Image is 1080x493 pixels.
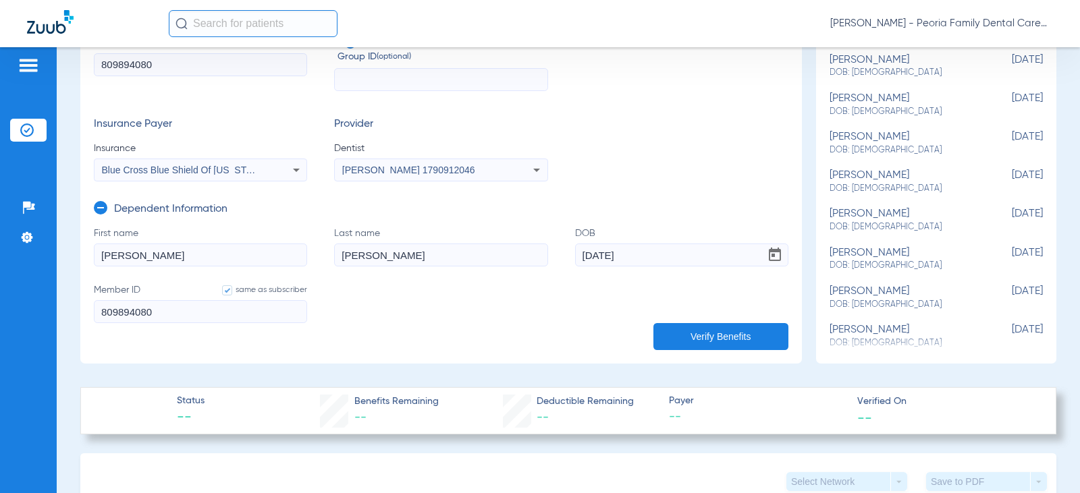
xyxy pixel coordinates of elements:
span: [DATE] [975,169,1043,194]
label: DOB [575,227,788,266]
span: [PERSON_NAME] 1790912046 [342,165,475,175]
input: Search for patients [169,10,337,37]
span: Deductible Remaining [537,395,634,409]
span: [DATE] [975,285,1043,310]
span: -- [857,410,872,424]
div: [PERSON_NAME] [830,208,975,233]
span: -- [669,409,846,426]
button: Open calendar [761,241,788,268]
span: Group ID [337,50,547,64]
span: Benefits Remaining [354,395,439,409]
h3: Insurance Payer [94,118,307,132]
span: Verified On [857,395,1034,409]
span: [DATE] [975,92,1043,117]
span: [DATE] [975,324,1043,349]
div: [PERSON_NAME] [830,169,975,194]
img: hamburger-icon [18,57,39,74]
span: DOB: [DEMOGRAPHIC_DATA] [830,299,975,311]
small: (optional) [377,50,411,64]
span: [DATE] [975,208,1043,233]
span: [DATE] [975,54,1043,79]
input: Member ID [94,53,307,76]
span: -- [354,411,367,424]
div: [PERSON_NAME] [830,285,975,310]
span: DOB: [DEMOGRAPHIC_DATA] [830,221,975,233]
span: DOB: [DEMOGRAPHIC_DATA] [830,144,975,156]
img: Search Icon [175,18,188,30]
input: Member IDsame as subscriber [94,300,307,323]
label: First name [94,227,307,266]
div: [PERSON_NAME] [830,131,975,156]
div: [PERSON_NAME] [830,92,975,117]
span: DOB: [DEMOGRAPHIC_DATA] [830,260,975,272]
span: -- [537,411,549,424]
input: Last name [334,243,547,266]
h3: Dependent Information [114,203,227,216]
span: Payer [669,394,846,408]
span: Blue Cross Blue Shield Of [US_STATE] [102,165,267,175]
label: Last name [334,227,547,266]
button: Verify Benefits [653,323,788,350]
span: -- [177,409,205,428]
span: [DATE] [975,131,1043,156]
div: [PERSON_NAME] [830,247,975,272]
span: [PERSON_NAME] - Peoria Family Dental Care [830,17,1053,30]
span: DOB: [DEMOGRAPHIC_DATA] [830,67,975,79]
span: DOB: [DEMOGRAPHIC_DATA] [830,183,975,195]
label: same as subscriber [209,283,307,297]
span: Status [177,394,205,408]
span: DOB: [DEMOGRAPHIC_DATA] [830,106,975,118]
h3: Provider [334,118,547,132]
input: DOBOpen calendar [575,243,788,266]
label: Member ID [94,283,307,323]
div: [PERSON_NAME] [830,324,975,349]
span: Insurance [94,142,307,155]
img: Zuub Logo [27,10,74,34]
input: First name [94,243,307,266]
span: [DATE] [975,247,1043,272]
div: [PERSON_NAME] [830,54,975,79]
span: Dentist [334,142,547,155]
label: Member ID [94,36,307,92]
